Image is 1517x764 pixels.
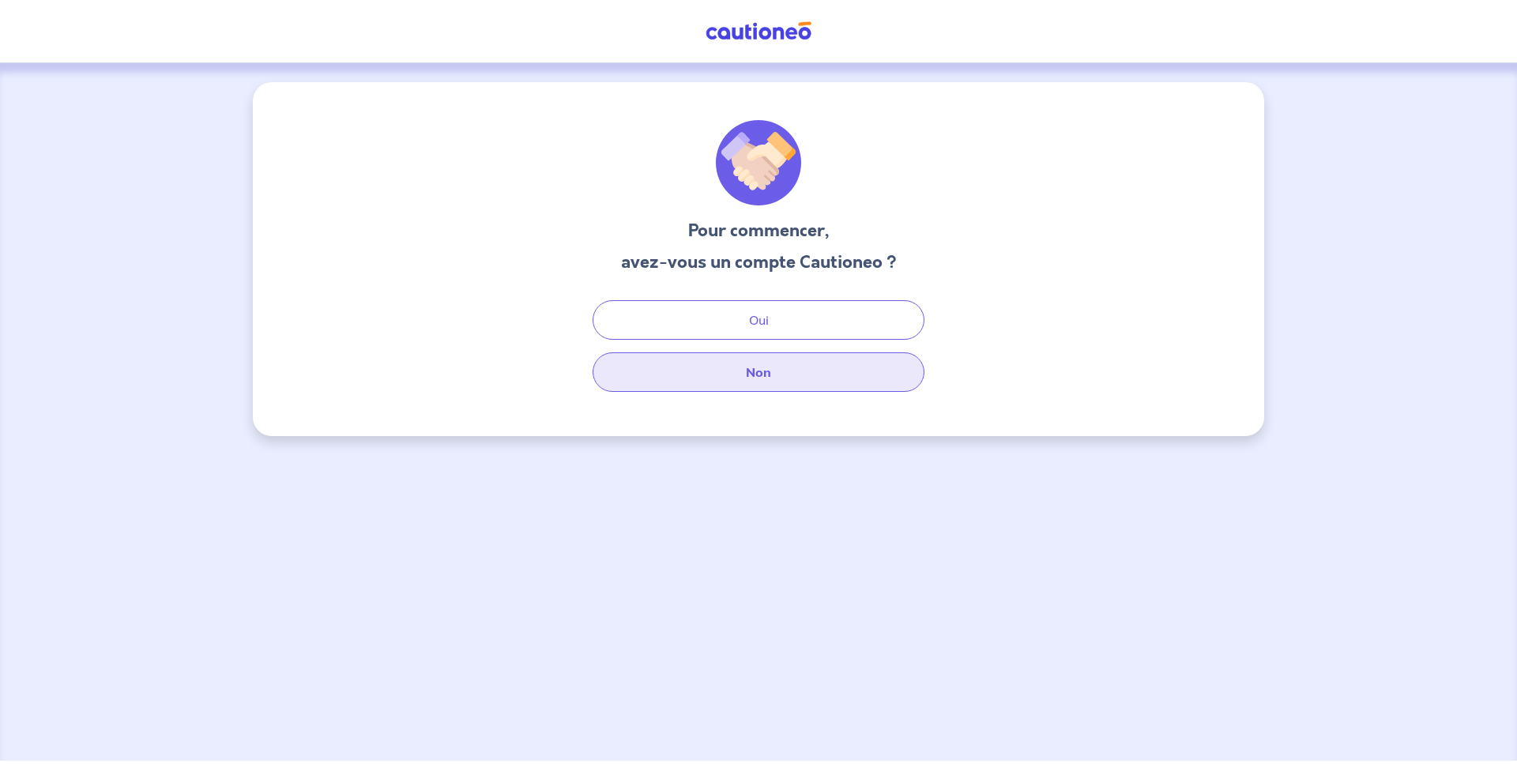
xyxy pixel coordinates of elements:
img: Cautioneo [699,21,818,41]
h3: avez-vous un compte Cautioneo ? [621,250,897,275]
h3: Pour commencer, [621,218,897,243]
button: Non [593,352,924,392]
img: illu_welcome.svg [716,120,801,205]
button: Oui [593,300,924,340]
